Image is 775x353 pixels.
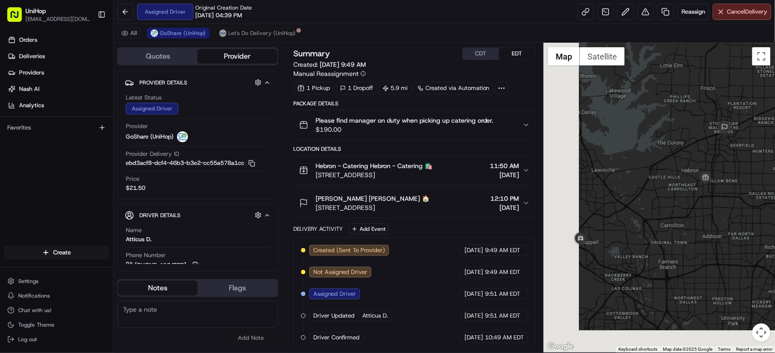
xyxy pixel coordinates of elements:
button: Provider Details [125,75,271,90]
span: Not Assigned Driver [313,268,367,276]
div: Location Details [293,145,536,153]
span: [DATE] [490,170,519,179]
button: Notifications [4,289,109,302]
span: [DATE] [464,268,483,276]
a: Created via Automation [414,82,494,94]
button: Start new chat [154,89,165,100]
button: Log out [4,333,109,346]
button: CancelDelivery [713,4,771,20]
span: [DATE] [464,312,483,320]
span: Please find manager on duty when picking up catering order. [316,116,494,125]
img: goshare_logo.png [151,30,158,37]
button: ebd3acf8-dcf4-46b3-b3e2-cc55a578a1cc [126,159,255,167]
span: Providers [19,69,44,77]
span: Chat with us! [18,307,51,314]
span: [DATE] [464,290,483,298]
button: UniHop[EMAIL_ADDRESS][DOMAIN_NAME] [4,4,94,25]
a: [PHONE_NUMBER] [126,260,201,270]
button: EDT [499,48,535,60]
button: Show street map [548,47,580,65]
button: [EMAIL_ADDRESS][DOMAIN_NAME] [25,15,90,23]
p: Welcome 👋 [9,36,165,51]
span: Provider [126,122,148,130]
a: 📗Knowledge Base [5,128,73,144]
span: Latest Status [126,94,162,102]
span: Manual Reassignment [293,69,359,78]
a: 💻API Documentation [73,128,149,144]
a: Providers [4,65,113,80]
div: Favorites [4,120,109,135]
span: [DATE] 9:49 AM [320,60,366,69]
span: Let's Do Delivery (UniHop) [228,30,296,37]
span: Provider Delivery ID [126,150,179,158]
div: 💻 [77,133,84,140]
span: Driver Confirmed [313,333,360,342]
span: 11:50 AM [490,161,519,170]
button: Map camera controls [752,323,770,342]
span: Notifications [18,292,50,299]
a: Powered byPylon [64,154,110,161]
span: Deliveries [19,52,45,60]
a: Terms (opens in new tab) [718,347,731,352]
button: UniHop [25,6,46,15]
img: goshare_logo.png [177,131,188,142]
button: GoShare (UniHop) [147,28,210,39]
a: Open this area in Google Maps (opens a new window) [546,341,576,353]
span: 9:51 AM EDT [485,290,520,298]
span: 9:49 AM EDT [485,268,520,276]
span: GoShare (UniHop) [126,133,173,141]
a: Nash AI [4,82,113,96]
span: Nash AI [19,85,39,93]
button: Keyboard shortcuts [618,346,657,353]
button: Provider [197,49,277,64]
span: [STREET_ADDRESS] [316,203,429,212]
button: Notes [118,281,197,295]
button: Flags [197,281,277,295]
img: 1736555255976-a54dd68f-1ca7-489b-9aae-adbdc363a1c4 [9,87,25,103]
button: [PERSON_NAME] [PERSON_NAME] 🏠[STREET_ADDRESS]12:10 PM[DATE] [294,189,535,218]
span: Created (Sent To Provider) [313,246,385,254]
a: Orders [4,33,113,47]
button: Let's Do Delivery (UniHop) [215,28,300,39]
span: Driver Updated [313,312,355,320]
span: Hebron - Catering Hebron - Catering 🛍️ [316,161,432,170]
button: Chat with us! [4,304,109,317]
button: Toggle fullscreen view [752,47,770,65]
span: Phone Number [126,251,166,259]
span: Toggle Theme [18,321,54,328]
img: Google [546,341,576,353]
span: $190.00 [316,125,494,134]
span: Original Creation Date [195,4,252,11]
span: 10:49 AM EDT [485,333,524,342]
div: Atticus D. [126,235,152,244]
span: Name [126,226,142,234]
button: CDT [463,48,499,60]
div: 5.9 mi [379,82,412,94]
button: Show satellite imagery [580,47,625,65]
h3: Summary [293,50,330,58]
span: [DATE] [464,333,483,342]
span: Assigned Driver [313,290,356,298]
span: Driver Details [139,212,180,219]
div: Start new chat [31,87,149,96]
span: [PERSON_NAME] [PERSON_NAME] 🏠 [316,194,429,203]
span: Create [53,249,71,257]
span: [DATE] [464,246,483,254]
span: Orders [19,36,37,44]
button: Settings [4,275,109,288]
button: Please find manager on duty when picking up catering order.$190.00 [294,110,535,139]
a: Report a map error [736,347,772,352]
span: Cancel Delivery [727,8,767,16]
span: Settings [18,278,39,285]
span: 12:10 PM [490,194,519,203]
button: Manual Reassignment [293,69,366,78]
button: Reassign [677,4,709,20]
a: Deliveries [4,49,113,64]
span: Analytics [19,101,44,109]
img: lets_do_delivery_logo.png [219,30,227,37]
div: Delivery Activity [293,225,343,233]
span: [DATE] 04:39 PM [195,11,242,20]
